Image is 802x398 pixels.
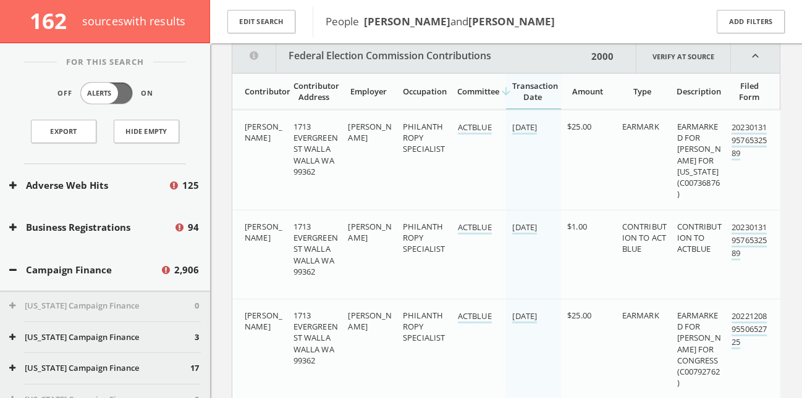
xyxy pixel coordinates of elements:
b: [PERSON_NAME] [468,14,555,28]
span: and [364,14,468,28]
span: EARMARK [622,310,659,321]
div: Amount [567,86,609,97]
button: Campaign Finance [9,263,160,277]
a: ACTBLUE [458,122,492,135]
span: $25.00 [567,121,591,132]
span: [PERSON_NAME] [348,121,392,143]
a: ACTBLUE [458,310,492,323]
a: 202301319576532589 [732,122,767,160]
span: 2,906 [174,263,199,277]
span: For This Search [57,56,153,68]
div: Contributor Address [293,80,335,102]
a: ACTBLUE [458,222,492,234]
a: [DATE] [512,310,537,323]
div: Description [677,86,718,97]
span: 1713 EVERGREEN ST WALLA WALLA WA 99362 [293,310,338,366]
a: 202212089550652725 [732,310,767,349]
a: [DATE] [512,222,537,234]
span: [PERSON_NAME] [245,310,282,332]
div: Occupation [403,86,444,97]
span: [PERSON_NAME] [348,221,392,243]
span: 17 [190,362,199,375]
span: source s with results [82,14,186,28]
div: 2000 [588,39,617,73]
button: Business Registrations [9,220,174,234]
button: [US_STATE] Campaign Finance [9,331,195,344]
button: [US_STATE] Campaign Finance [9,300,195,312]
div: Filed Form [731,80,767,102]
span: 0 [195,300,199,312]
div: Employer [348,86,389,97]
span: PHILANTHROPY SPECIALIST [403,121,445,154]
a: Export [31,120,96,143]
button: Edit Search [227,10,295,34]
span: 162 [30,6,77,35]
button: Adverse Web Hits [9,178,168,193]
b: [PERSON_NAME] [364,14,450,28]
a: 202301319576532589 [732,222,767,260]
span: CONTRIBUTION TO ACT BLUE [622,221,667,254]
span: People [326,14,555,28]
span: [PERSON_NAME] [245,221,282,243]
i: arrow_downward [500,85,512,97]
span: 94 [188,220,199,234]
span: On [141,88,153,99]
a: Verify at source [636,39,731,73]
span: $25.00 [567,310,591,321]
span: CONTRIBUTION TO ACTBLUE [677,221,722,254]
span: 125 [182,178,199,193]
div: Contributor [245,86,280,97]
span: [PERSON_NAME] [245,121,282,143]
div: Transaction Date [512,80,554,102]
span: PHILANTHROPY SPECIALIST [403,310,445,343]
i: expand_less [731,39,780,73]
button: [US_STATE] Campaign Finance [9,362,190,375]
button: Federal Election Commission Contributions [232,39,588,73]
span: EARMARKED FOR [PERSON_NAME] FOR [US_STATE] (C00736876) [677,121,721,199]
div: Type [622,86,663,97]
button: Add Filters [717,10,785,34]
span: EARMARK [622,121,659,132]
span: $1.00 [567,221,587,232]
span: PHILANTHROPY SPECIALIST [403,221,445,254]
span: EARMARKED FOR [PERSON_NAME] FOR CONGRESS (C00792762) [677,310,721,388]
span: 1713 EVERGREEN ST WALLA WALLA WA 99362 [293,121,338,177]
span: [PERSON_NAME] [348,310,392,332]
a: [DATE] [512,122,537,135]
div: Committee [457,86,499,97]
button: Hide Empty [114,120,179,143]
span: 1713 EVERGREEN ST WALLA WALLA WA 99362 [293,221,338,277]
span: 3 [195,331,199,344]
span: Off [57,88,72,99]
